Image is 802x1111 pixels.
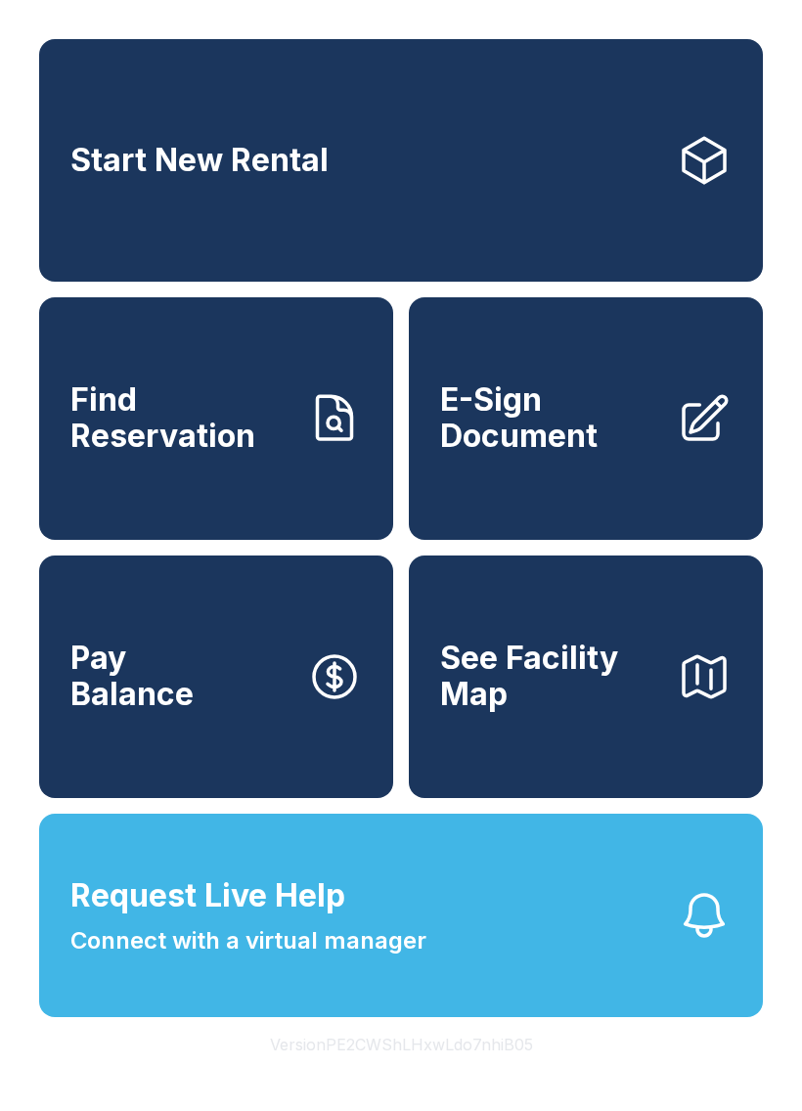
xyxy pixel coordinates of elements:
button: See Facility Map [409,555,763,798]
a: Find Reservation [39,297,393,540]
span: Start New Rental [70,143,329,179]
span: Connect with a virtual manager [70,923,426,958]
a: Start New Rental [39,39,763,282]
button: Request Live HelpConnect with a virtual manager [39,814,763,1017]
button: VersionPE2CWShLHxwLdo7nhiB05 [254,1017,549,1072]
a: E-Sign Document [409,297,763,540]
span: Request Live Help [70,872,345,919]
a: PayBalance [39,555,393,798]
span: E-Sign Document [440,382,661,454]
span: See Facility Map [440,641,661,712]
span: Find Reservation [70,382,291,454]
span: Pay Balance [70,641,194,712]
